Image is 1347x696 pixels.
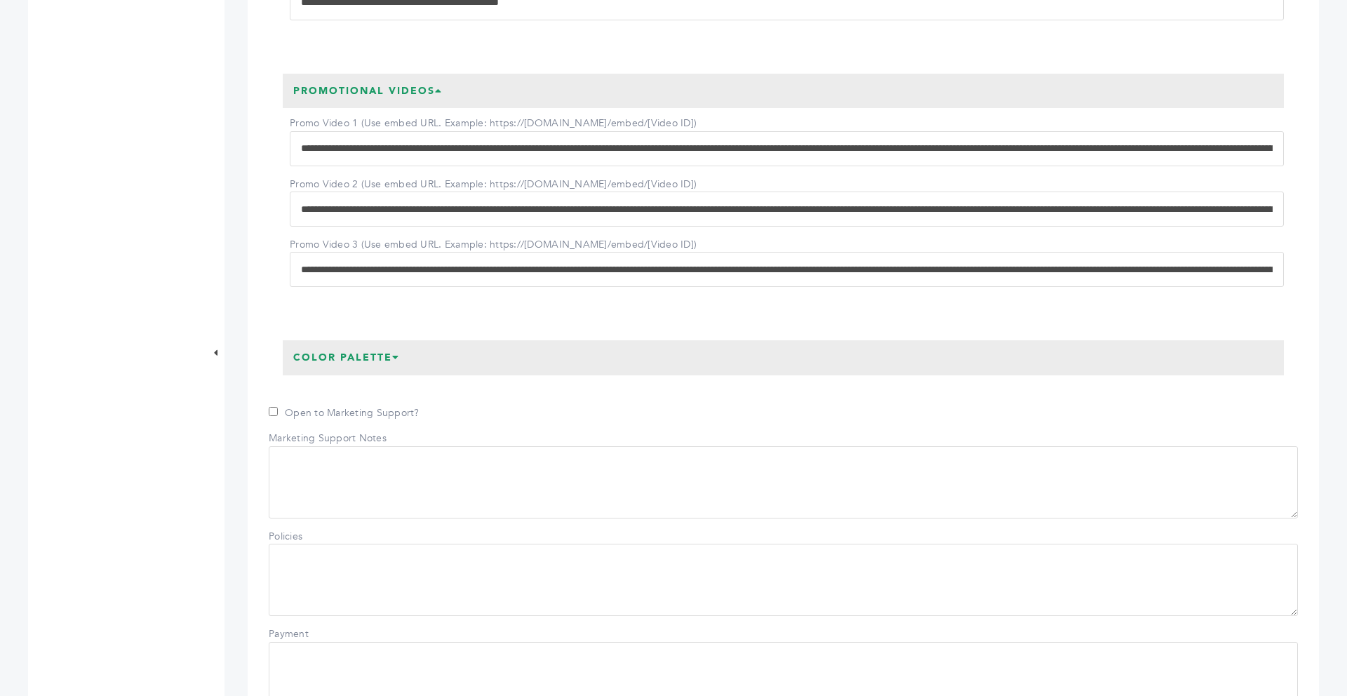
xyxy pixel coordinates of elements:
input: Open to Marketing Support? [269,407,278,416]
label: Promo Video 3 (Use embed URL. Example: https://[DOMAIN_NAME]/embed/[Video ID]) [290,238,697,252]
label: Promo Video 1 (Use embed URL. Example: https://[DOMAIN_NAME]/embed/[Video ID]) [290,116,697,130]
label: Open to Marketing Support? [269,406,420,420]
label: Promo Video 2 (Use embed URL. Example: https://[DOMAIN_NAME]/embed/[Video ID]) [290,178,697,192]
label: Policies [269,530,367,544]
label: Payment [269,627,367,641]
h3: Promotional Videos [283,74,453,109]
h3: Color Palette [283,340,410,375]
label: Marketing Support Notes [269,431,387,446]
